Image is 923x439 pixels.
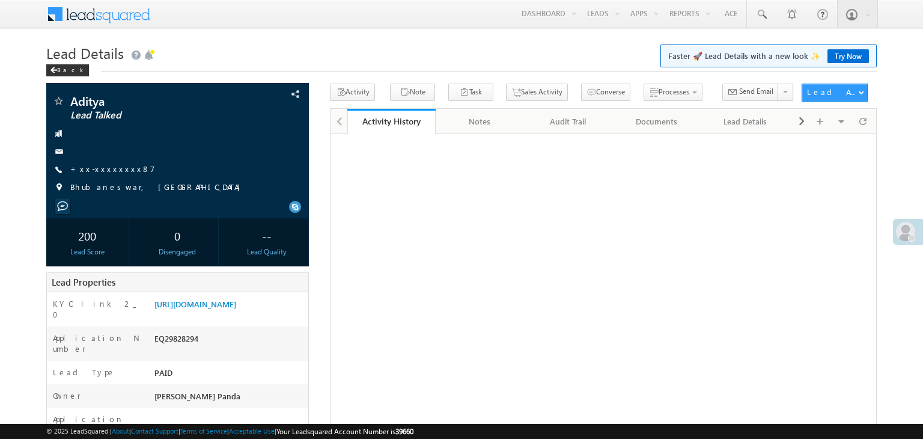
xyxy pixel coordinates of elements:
div: Documents [623,114,690,129]
label: Lead Type [53,367,115,378]
div: Lead Actions [807,87,858,97]
a: Terms of Service [180,427,227,435]
span: Faster 🚀 Lead Details with a new look ✨ [668,50,869,62]
button: Note [390,84,435,101]
a: +xx-xxxxxxxx87 [70,164,155,174]
button: Processes [644,84,702,101]
a: Audit Trail [524,109,612,134]
a: Documents [613,109,701,134]
div: Lead Details [711,114,779,129]
div: 200 [49,224,126,247]
div: Lead Score [49,247,126,257]
span: Aditya [70,95,233,107]
button: Lead Actions [802,84,868,102]
div: PAID [151,367,308,384]
label: Owner [53,390,81,401]
div: Activity History [356,115,427,127]
div: Lead Quality [229,247,305,257]
a: Activity History [347,109,436,134]
div: Disengaged [139,247,215,257]
a: Back [46,64,95,74]
a: Lead Details [701,109,790,134]
label: Application Number [53,333,142,354]
span: Lead Details [46,43,124,63]
label: KYC link 2_0 [53,298,142,320]
label: Application Status [53,414,142,435]
span: Lead Talked [70,109,233,121]
button: Sales Activity [506,84,568,101]
div: Back [46,64,89,76]
span: Send Email [739,86,773,97]
button: Send Email [722,84,779,101]
div: Audit Trail [534,114,602,129]
a: Notes [436,109,524,134]
span: Processes [659,87,689,96]
a: Try Now [827,49,869,63]
button: Converse [581,84,630,101]
a: [URL][DOMAIN_NAME] [154,299,236,309]
span: 39660 [395,427,413,436]
a: About [112,427,129,435]
button: Task [448,84,493,101]
div: EQ29828294 [151,333,308,349]
span: [PERSON_NAME] Panda [154,391,240,401]
span: © 2025 LeadSquared | | | | | [46,426,413,437]
div: -- [229,224,305,247]
a: Contact Support [131,427,178,435]
a: Acceptable Use [229,427,275,435]
span: Lead Properties [52,276,115,288]
div: 0 [139,224,215,247]
div: Notes [445,114,513,129]
span: Your Leadsquared Account Number is [276,427,413,436]
button: Activity [330,84,375,101]
span: Bhubaneswar, [GEOGRAPHIC_DATA] [70,182,246,194]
